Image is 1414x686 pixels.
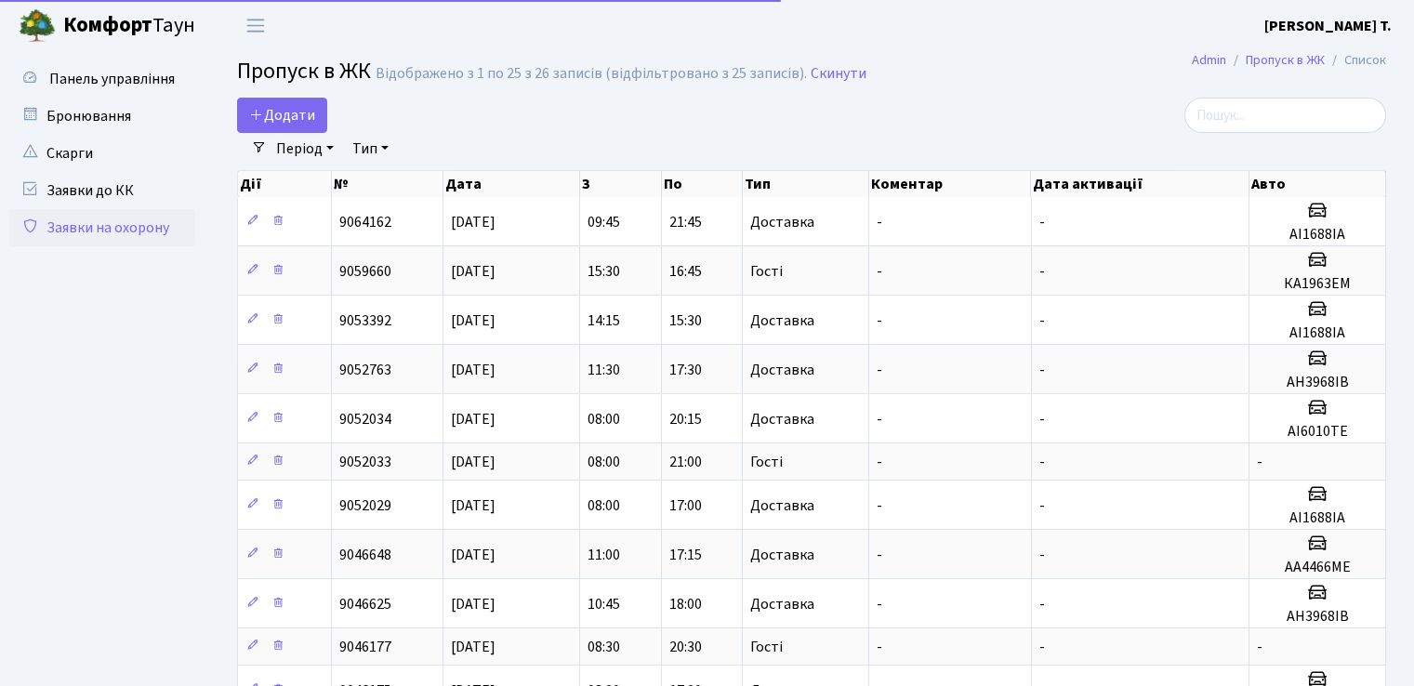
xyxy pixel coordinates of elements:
[750,597,814,612] span: Доставка
[743,171,869,197] th: Тип
[9,172,195,209] a: Заявки до КК
[1039,261,1045,282] span: -
[669,212,702,232] span: 21:45
[63,10,152,40] b: Комфорт
[669,637,702,657] span: 20:30
[1257,226,1378,244] h5: АІ1688ІА
[1184,98,1386,133] input: Пошук...
[1164,41,1414,80] nav: breadcrumb
[451,495,496,516] span: [DATE]
[1039,495,1045,516] span: -
[339,594,391,614] span: 9046625
[339,495,391,516] span: 9052029
[339,360,391,380] span: 9052763
[877,452,882,472] span: -
[750,264,783,279] span: Гості
[877,409,882,429] span: -
[339,637,391,657] span: 9046177
[232,10,279,41] button: Переключити навігацію
[1257,324,1378,342] h5: АІ1688ІА
[750,363,814,377] span: Доставка
[588,212,620,232] span: 09:45
[451,409,496,429] span: [DATE]
[339,261,391,282] span: 9059660
[750,215,814,230] span: Доставка
[339,212,391,232] span: 9064162
[877,212,882,232] span: -
[49,69,175,89] span: Панель управління
[451,212,496,232] span: [DATE]
[1039,545,1045,565] span: -
[9,60,195,98] a: Панель управління
[750,547,814,562] span: Доставка
[588,594,620,614] span: 10:45
[345,133,396,165] a: Тип
[451,360,496,380] span: [DATE]
[332,171,443,197] th: №
[238,171,332,197] th: Дії
[451,594,496,614] span: [DATE]
[588,452,620,472] span: 08:00
[1257,608,1378,626] h5: АН3968ІВ
[750,640,783,654] span: Гості
[669,261,702,282] span: 16:45
[669,495,702,516] span: 17:00
[376,65,807,83] div: Відображено з 1 по 25 з 26 записів (відфільтровано з 25 записів).
[249,105,315,125] span: Додати
[669,594,702,614] span: 18:00
[339,409,391,429] span: 9052034
[237,55,371,87] span: Пропуск в ЖК
[877,261,882,282] span: -
[877,637,882,657] span: -
[451,261,496,282] span: [DATE]
[1039,310,1045,331] span: -
[1257,452,1262,472] span: -
[669,310,702,331] span: 15:30
[19,7,56,45] img: logo.png
[750,498,814,513] span: Доставка
[339,545,391,565] span: 9046648
[1039,637,1045,657] span: -
[1039,360,1045,380] span: -
[1246,50,1325,70] a: Пропуск в ЖК
[750,412,814,427] span: Доставка
[588,261,620,282] span: 15:30
[869,171,1031,197] th: Коментар
[339,452,391,472] span: 9052033
[588,360,620,380] span: 11:30
[588,310,620,331] span: 14:15
[9,135,195,172] a: Скарги
[1325,50,1386,71] li: Список
[669,360,702,380] span: 17:30
[451,310,496,331] span: [DATE]
[1039,594,1045,614] span: -
[811,65,866,83] a: Скинути
[750,455,783,469] span: Гості
[451,637,496,657] span: [DATE]
[9,209,195,246] a: Заявки на охорону
[662,171,743,197] th: По
[750,313,814,328] span: Доставка
[1257,275,1378,293] h5: КА1963ЕМ
[1249,171,1386,197] th: Авто
[669,545,702,565] span: 17:15
[669,452,702,472] span: 21:00
[588,409,620,429] span: 08:00
[877,495,882,516] span: -
[1039,212,1045,232] span: -
[1031,171,1249,197] th: Дата активації
[1257,637,1262,657] span: -
[339,310,391,331] span: 9053392
[669,409,702,429] span: 20:15
[1257,559,1378,576] h5: АА4466МЕ
[269,133,341,165] a: Період
[237,98,327,133] a: Додати
[580,171,661,197] th: З
[1192,50,1226,70] a: Admin
[588,545,620,565] span: 11:00
[588,495,620,516] span: 08:00
[877,545,882,565] span: -
[1039,452,1045,472] span: -
[63,10,195,42] span: Таун
[451,452,496,472] span: [DATE]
